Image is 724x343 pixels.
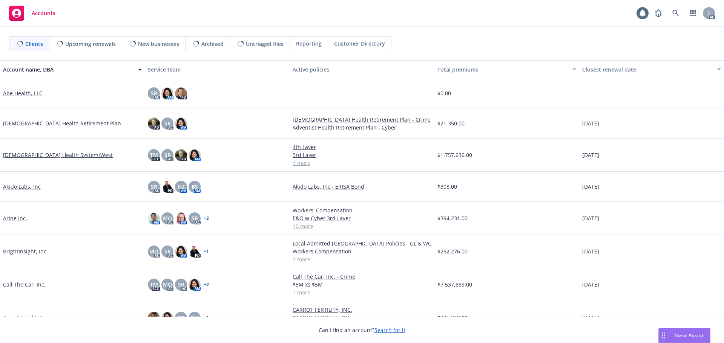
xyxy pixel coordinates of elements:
[582,314,599,322] span: [DATE]
[582,119,599,127] span: [DATE]
[437,183,457,191] span: $308.00
[293,183,431,191] a: Akido Labs, Inc - ERISA Bond
[178,314,184,322] span: SR
[686,6,701,21] a: Switch app
[434,60,579,78] button: Total premiums
[437,247,468,255] span: $252,276.00
[579,60,724,78] button: Closest renewal date
[437,280,472,288] span: $7,537,889.00
[582,247,599,255] span: [DATE]
[293,306,431,314] a: CARROT FERTILITY, INC.
[293,151,431,159] a: 3rd Layer
[437,151,472,159] span: $1,757,636.00
[437,89,451,97] span: $0.00
[437,66,568,73] div: Total premiums
[374,326,405,334] a: Search for it
[290,60,434,78] button: Active policies
[293,314,431,322] a: CARROT FERTILITY, INC
[3,151,113,159] a: [DEMOGRAPHIC_DATA] Health System/West
[293,206,431,214] a: Workers' Compensation
[582,183,599,191] span: [DATE]
[191,314,198,322] span: BH
[161,312,173,324] img: photo
[293,116,431,123] a: [DEMOGRAPHIC_DATA] Health Retirement Plan - Crime
[25,40,43,48] span: Clients
[204,282,209,287] a: + 2
[164,119,171,127] span: SR
[293,247,431,255] a: Workers Compensation
[148,312,160,324] img: photo
[3,89,43,97] a: Abe Health, LLC
[3,214,27,222] a: Arine Inc.
[3,280,46,288] a: Call The Car, Inc.
[659,328,668,343] div: Drag to move
[175,149,187,161] img: photo
[293,214,431,222] a: E&O w Cyber 3rd Layer
[175,117,187,130] img: photo
[334,40,385,47] span: Customer Directory
[151,89,157,97] span: SR
[582,151,599,159] span: [DATE]
[189,245,201,258] img: photo
[582,214,599,222] span: [DATE]
[3,183,41,191] a: Akido Labs, Inc
[674,332,704,338] span: Nova Assist
[293,273,431,280] a: Call The Car, Inc. - Crime
[246,40,284,48] span: Untriaged files
[164,247,171,255] span: SR
[148,66,287,73] div: Service team
[178,183,185,191] span: NZ
[138,40,179,48] span: New businesses
[204,316,209,320] a: + 1
[204,216,209,221] a: + 2
[161,181,173,193] img: photo
[293,222,431,230] a: 10 more
[658,328,710,343] button: Nova Assist
[293,288,431,296] a: 7 more
[3,314,50,322] a: Carrot Fertility Inc.
[65,40,116,48] span: Upcoming renewals
[163,214,172,222] span: MQ
[3,119,121,127] a: [DEMOGRAPHIC_DATA] Health Retirement Plan
[204,249,209,254] a: + 1
[150,151,158,159] span: TM
[175,87,187,99] img: photo
[582,89,584,97] span: -
[293,255,431,263] a: 7 more
[175,245,187,258] img: photo
[148,117,160,130] img: photo
[151,183,157,191] span: SR
[32,10,55,16] span: Accounts
[668,6,683,21] a: Search
[582,280,599,288] span: [DATE]
[437,314,468,322] span: $325,069.00
[192,214,198,222] span: SR
[150,280,158,288] span: TM
[293,143,431,151] a: 4th Layer
[148,212,160,224] img: photo
[293,159,431,167] a: 4 more
[651,6,666,21] a: Report a Bug
[437,214,468,222] span: $394,231.00
[163,280,172,288] span: MQ
[3,66,133,73] div: Account name, DBA
[293,66,431,73] div: Active policies
[293,89,295,97] span: -
[189,279,201,291] img: photo
[582,66,713,73] div: Closest renewal date
[145,60,290,78] button: Service team
[293,239,431,247] a: Local Admitted [GEOGRAPHIC_DATA] Policies - GL & WC
[293,280,431,288] a: $5M xs $5M
[161,87,173,99] img: photo
[192,183,198,191] span: BS
[201,40,224,48] span: Archived
[3,247,48,255] a: BrightInsight, Inc.
[189,149,201,161] img: photo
